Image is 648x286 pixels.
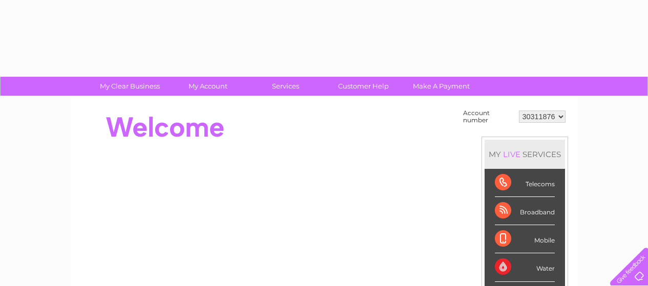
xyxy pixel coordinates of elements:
a: My Account [165,77,250,96]
div: LIVE [501,149,522,159]
a: Services [243,77,328,96]
div: Mobile [495,225,555,253]
div: Water [495,253,555,281]
div: Telecoms [495,169,555,197]
a: My Clear Business [88,77,172,96]
a: Customer Help [321,77,406,96]
td: Account number [461,107,516,126]
div: MY SERVICES [485,140,565,169]
div: Broadband [495,197,555,225]
a: Make A Payment [399,77,484,96]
